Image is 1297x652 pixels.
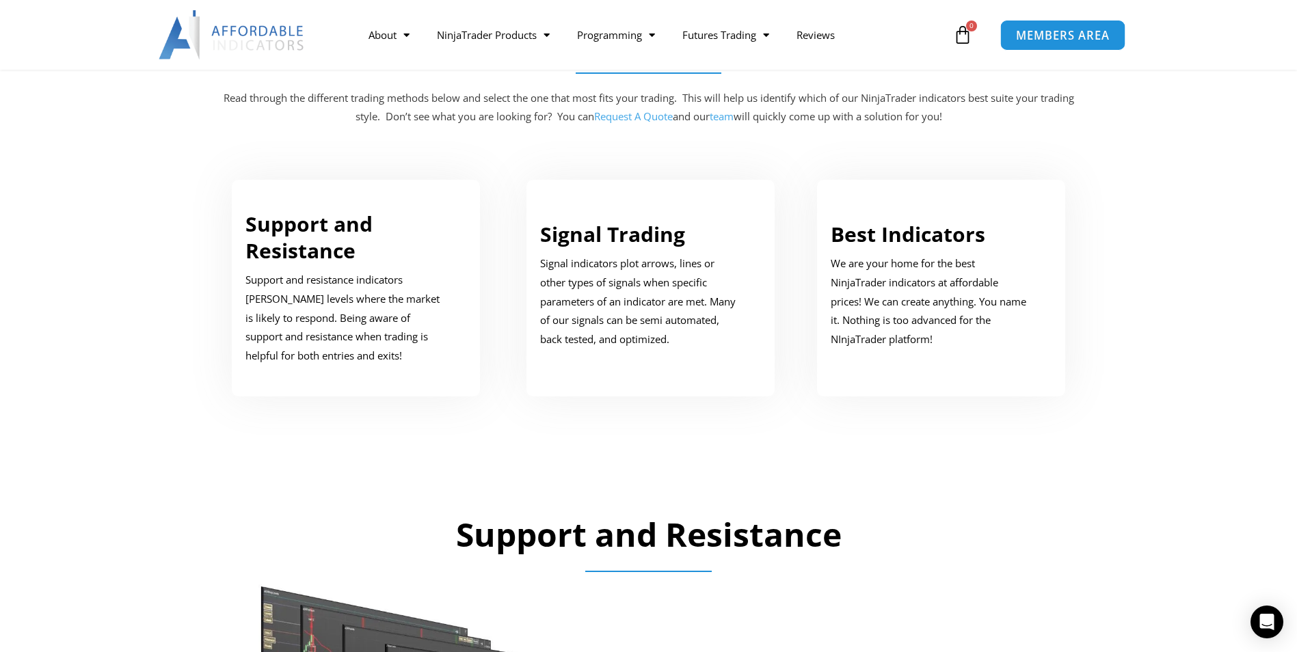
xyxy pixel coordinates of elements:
[540,254,741,349] p: Signal indicators plot arrows, lines or other types of signals when specific parameters of an ind...
[423,19,563,51] a: NinjaTrader Products
[245,271,446,366] p: Support and resistance indicators [PERSON_NAME] levels where the market is likely to respond. Bei...
[831,220,985,248] a: Best Indicators
[710,109,734,123] a: team
[1016,29,1110,41] span: MEMBERS AREA
[594,109,673,123] a: Request A Quote
[222,89,1076,127] p: Read through the different trading methods below and select the one that most fits your trading. ...
[355,19,950,51] nav: Menu
[228,513,1069,556] h2: Support and Resistance
[563,19,669,51] a: Programming
[1251,606,1283,638] div: Open Intercom Messenger
[933,15,993,55] a: 0
[355,19,423,51] a: About
[783,19,848,51] a: Reviews
[966,21,977,31] span: 0
[159,10,306,59] img: LogoAI | Affordable Indicators – NinjaTrader
[540,220,685,248] a: Signal Trading
[669,19,783,51] a: Futures Trading
[831,254,1032,349] p: We are your home for the best NinjaTrader indicators at affordable prices! We can create anything...
[1000,19,1125,50] a: MEMBERS AREA
[245,210,373,264] a: Support and Resistance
